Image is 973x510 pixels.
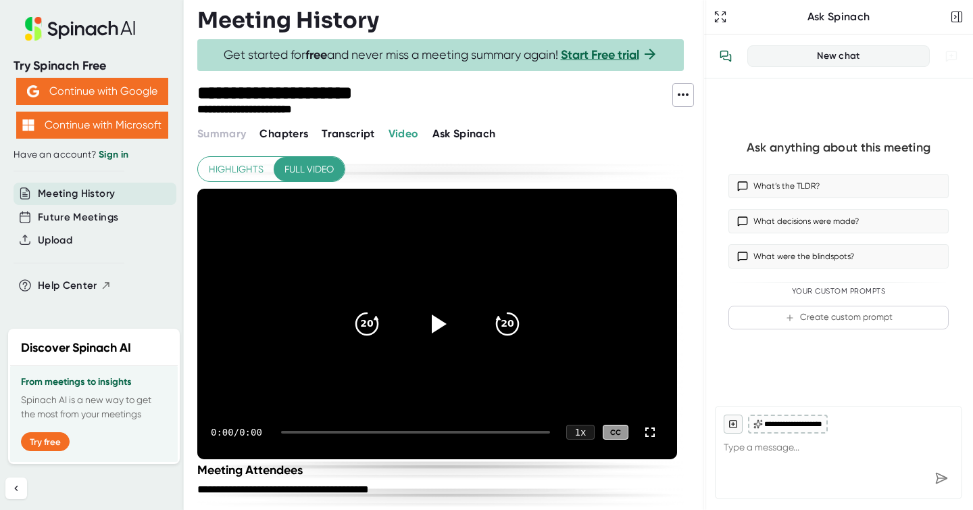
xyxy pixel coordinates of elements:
[432,126,496,142] button: Ask Spinach
[209,161,264,178] span: Highlights
[322,127,375,140] span: Transcript
[712,43,739,70] button: View conversation history
[197,7,379,33] h3: Meeting History
[389,127,419,140] span: Video
[566,425,595,440] div: 1 x
[14,149,170,161] div: Have an account?
[197,463,684,478] div: Meeting Attendees
[211,427,265,438] div: 0:00 / 0:00
[5,478,27,499] button: Collapse sidebar
[224,47,658,63] span: Get started for and never miss a meeting summary again!
[389,126,419,142] button: Video
[728,306,949,329] button: Create custom prompt
[38,278,111,294] button: Help Center
[728,174,949,198] button: What’s the TLDR?
[38,210,118,225] button: Future Meetings
[16,78,168,105] button: Continue with Google
[730,10,947,24] div: Ask Spinach
[728,209,949,233] button: What decisions were made?
[305,47,327,62] b: free
[21,339,131,357] h2: Discover Spinach AI
[561,47,639,62] a: Start Free trial
[21,432,70,451] button: Try free
[711,7,730,26] button: Expand to Ask Spinach page
[14,58,170,74] div: Try Spinach Free
[21,393,167,421] p: Spinach AI is a new way to get the most from your meetings
[756,50,921,62] div: New chat
[728,287,949,296] div: Your Custom Prompts
[259,126,308,142] button: Chapters
[38,233,72,248] button: Upload
[929,466,953,490] div: Send message
[197,127,246,140] span: Summary
[198,157,274,182] button: Highlights
[259,127,308,140] span: Chapters
[38,278,97,294] span: Help Center
[197,126,246,142] button: Summary
[27,85,39,97] img: Aehbyd4JwY73AAAAAElFTkSuQmCC
[947,7,966,26] button: Close conversation sidebar
[16,112,168,139] button: Continue with Microsoft
[322,126,375,142] button: Transcript
[38,186,115,202] button: Meeting History
[728,244,949,269] button: What were the blindspots?
[99,149,128,160] a: Sign in
[432,127,496,140] span: Ask Spinach
[21,377,167,388] h3: From meetings to insights
[603,425,628,440] div: CC
[747,140,930,156] div: Ask anything about this meeting
[284,161,334,178] span: Full video
[274,157,345,182] button: Full video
